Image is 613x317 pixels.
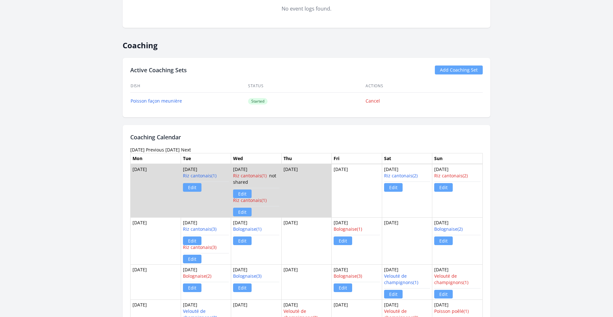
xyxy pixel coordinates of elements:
[233,189,252,198] a: Edit
[130,66,187,74] h2: Active Coaching Sets
[382,153,432,164] th: Sat
[434,226,463,232] a: Bolognaise(2)
[181,217,231,264] td: [DATE]
[248,80,365,93] th: Status
[384,183,403,192] a: Edit
[281,217,332,264] td: [DATE]
[183,173,216,179] a: Riz cantonais(1)
[131,153,181,164] th: Mon
[146,147,164,153] a: Previous
[123,35,490,50] h2: Coaching
[434,183,453,192] a: Edit
[434,273,468,285] a: Velouté de champignons(1)
[334,226,362,232] a: Bolognaise(1)
[130,133,483,142] h2: Coaching Calendar
[130,5,483,12] div: No event logs found.
[231,164,282,218] td: [DATE]
[384,273,418,285] a: Velouté de champignons(1)
[233,173,276,185] span: not shared
[130,80,248,93] th: Dish
[131,217,181,264] td: [DATE]
[183,273,211,279] a: Bolognaise(2)
[131,164,181,218] td: [DATE]
[281,264,332,299] td: [DATE]
[434,290,453,298] a: Edit
[281,164,332,218] td: [DATE]
[432,217,483,264] td: [DATE]
[434,236,453,245] a: Edit
[183,183,201,192] a: Edit
[183,244,216,250] a: Riz cantonais(3)
[435,66,483,74] a: Add Coaching Set
[432,164,483,218] td: [DATE]
[233,226,261,232] a: Bolognaise(1)
[332,264,382,299] td: [DATE]
[181,164,231,218] td: [DATE]
[233,283,252,292] a: Edit
[233,197,267,203] a: Riz cantonais(1)
[231,217,282,264] td: [DATE]
[384,290,403,298] a: Edit
[181,153,231,164] th: Tue
[332,153,382,164] th: Fri
[332,217,382,264] td: [DATE]
[233,208,252,216] a: Edit
[332,164,382,218] td: [DATE]
[248,98,268,104] span: Started
[131,98,182,104] a: Poisson façon meunière
[382,264,432,299] td: [DATE]
[231,153,282,164] th: Wed
[131,264,181,299] td: [DATE]
[181,147,191,153] a: Next
[432,264,483,299] td: [DATE]
[384,173,418,179] a: Riz cantonais(2)
[183,226,216,232] a: Riz cantonais(3)
[233,236,252,245] a: Edit
[181,264,231,299] td: [DATE]
[130,147,145,153] time: [DATE]
[382,164,432,218] td: [DATE]
[233,173,267,179] a: Riz cantonais(1)
[231,264,282,299] td: [DATE]
[183,283,201,292] a: Edit
[434,308,469,314] a: Poisson poêlé(1)
[233,273,261,279] a: Bolognaise(3)
[366,98,380,104] a: Cancel
[281,153,332,164] th: Thu
[334,236,352,245] a: Edit
[183,236,201,245] a: Edit
[432,153,483,164] th: Sun
[365,80,483,93] th: Actions
[183,255,201,263] a: Edit
[165,147,180,153] a: [DATE]
[434,173,468,179] a: Riz cantonais(2)
[334,283,352,292] a: Edit
[334,273,362,279] a: Bolognaise(3)
[382,217,432,264] td: [DATE]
